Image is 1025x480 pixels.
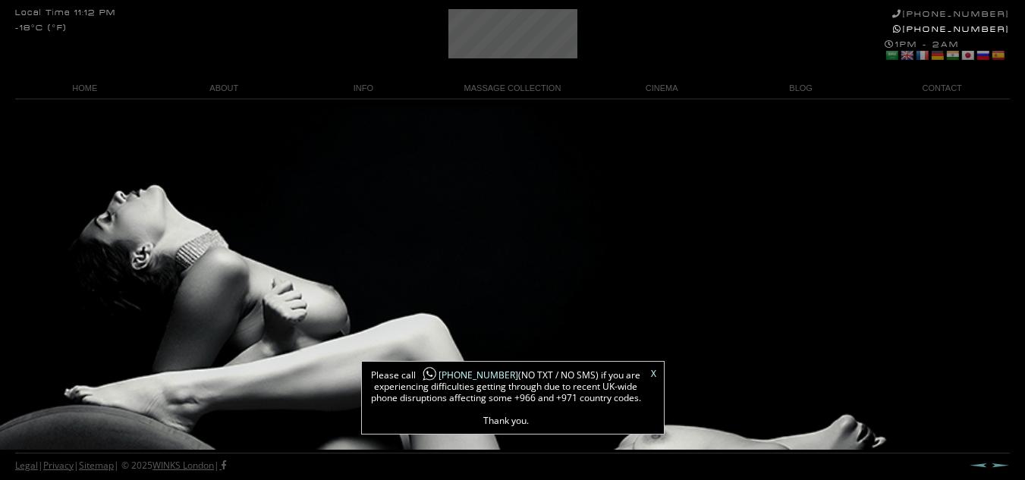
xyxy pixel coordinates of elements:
[15,24,67,33] div: -18°C (°F)
[155,78,294,99] a: ABOUT
[731,78,871,99] a: BLOG
[885,49,898,61] a: Arabic
[892,9,1010,19] a: [PHONE_NUMBER]
[294,78,433,99] a: INFO
[15,9,116,17] div: Local Time 11:12 PM
[15,453,226,478] div: | | | © 2025 |
[15,78,155,99] a: HOME
[152,459,214,472] a: WINKS London
[915,49,929,61] a: French
[969,463,987,468] a: Prev
[15,459,38,472] a: Legal
[416,369,518,381] a: [PHONE_NUMBER]
[930,49,944,61] a: German
[893,24,1010,34] a: [PHONE_NUMBER]
[961,49,974,61] a: Japanese
[79,459,114,472] a: Sitemap
[369,369,643,426] span: Please call (NO TXT / NO SMS) if you are experiencing difficulties getting through due to recent ...
[976,49,989,61] a: Russian
[433,78,593,99] a: MASSAGE COLLECTION
[991,49,1005,61] a: Spanish
[592,78,731,99] a: CINEMA
[651,369,656,378] a: X
[900,49,913,61] a: English
[43,459,74,472] a: Privacy
[945,49,959,61] a: Hindi
[885,39,1010,64] div: 1PM - 2AM
[422,366,437,382] img: whatsapp-icon1.png
[870,78,1010,99] a: CONTACT
[992,463,1010,468] a: Next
